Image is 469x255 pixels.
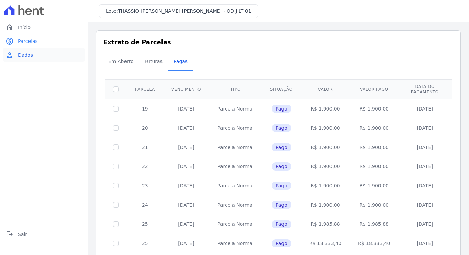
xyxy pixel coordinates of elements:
[301,157,350,176] td: R$ 1.900,00
[350,215,398,234] td: R$ 1.985,88
[104,55,138,68] span: Em Aberto
[141,55,167,68] span: Futuras
[398,195,451,215] td: [DATE]
[106,8,251,15] h3: Lote:
[163,79,209,99] th: Vencimento
[163,118,209,138] td: [DATE]
[127,195,163,215] td: 24
[113,221,119,227] input: Só é possível selecionar pagamentos em aberto
[301,195,350,215] td: R$ 1.900,00
[398,118,451,138] td: [DATE]
[350,157,398,176] td: R$ 1.900,00
[350,138,398,157] td: R$ 1.900,00
[127,157,163,176] td: 22
[209,79,262,99] th: Tipo
[398,157,451,176] td: [DATE]
[301,118,350,138] td: R$ 1.900,00
[350,99,398,118] td: R$ 1.900,00
[272,124,291,132] span: Pago
[350,234,398,253] td: R$ 18.333,40
[301,234,350,253] td: R$ 18.333,40
[103,53,139,71] a: Em Aberto
[272,220,291,228] span: Pago
[169,55,192,68] span: Pagas
[5,23,14,32] i: home
[113,164,119,169] input: Só é possível selecionar pagamentos em aberto
[209,195,262,215] td: Parcela Normal
[272,182,291,190] span: Pago
[5,51,14,59] i: person
[398,99,451,118] td: [DATE]
[272,143,291,151] span: Pago
[113,241,119,246] input: Só é possível selecionar pagamentos em aberto
[127,215,163,234] td: 25
[209,99,262,118] td: Parcela Normal
[398,215,451,234] td: [DATE]
[398,234,451,253] td: [DATE]
[127,138,163,157] td: 21
[398,79,451,99] th: Data do pagamento
[168,53,193,71] a: Pagas
[209,176,262,195] td: Parcela Normal
[209,234,262,253] td: Parcela Normal
[398,138,451,157] td: [DATE]
[127,176,163,195] td: 23
[18,24,31,31] span: Início
[5,37,14,45] i: paid
[3,48,85,62] a: personDados
[113,202,119,208] input: Só é possível selecionar pagamentos em aberto
[163,138,209,157] td: [DATE]
[163,157,209,176] td: [DATE]
[350,176,398,195] td: R$ 1.900,00
[209,138,262,157] td: Parcela Normal
[139,53,168,71] a: Futuras
[163,195,209,215] td: [DATE]
[272,239,291,247] span: Pago
[5,230,14,239] i: logout
[18,231,27,238] span: Sair
[209,157,262,176] td: Parcela Normal
[301,176,350,195] td: R$ 1.900,00
[301,215,350,234] td: R$ 1.985,88
[113,144,119,150] input: Só é possível selecionar pagamentos em aberto
[127,118,163,138] td: 20
[3,228,85,241] a: logoutSair
[262,79,301,99] th: Situação
[18,51,33,58] span: Dados
[118,8,251,14] span: THASSIO [PERSON_NAME] [PERSON_NAME] - QD J LT 01
[127,79,163,99] th: Parcela
[350,79,398,99] th: Valor pago
[113,183,119,188] input: Só é possível selecionar pagamentos em aberto
[272,201,291,209] span: Pago
[3,21,85,34] a: homeInício
[113,125,119,131] input: Só é possível selecionar pagamentos em aberto
[3,34,85,48] a: paidParcelas
[18,38,38,45] span: Parcelas
[301,79,350,99] th: Valor
[127,234,163,253] td: 25
[103,37,454,47] h3: Extrato de Parcelas
[163,99,209,118] td: [DATE]
[163,215,209,234] td: [DATE]
[113,106,119,112] input: Só é possível selecionar pagamentos em aberto
[272,105,291,113] span: Pago
[350,118,398,138] td: R$ 1.900,00
[301,99,350,118] td: R$ 1.900,00
[272,162,291,171] span: Pago
[127,99,163,118] td: 19
[163,176,209,195] td: [DATE]
[301,138,350,157] td: R$ 1.900,00
[209,215,262,234] td: Parcela Normal
[209,118,262,138] td: Parcela Normal
[350,195,398,215] td: R$ 1.900,00
[398,176,451,195] td: [DATE]
[163,234,209,253] td: [DATE]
